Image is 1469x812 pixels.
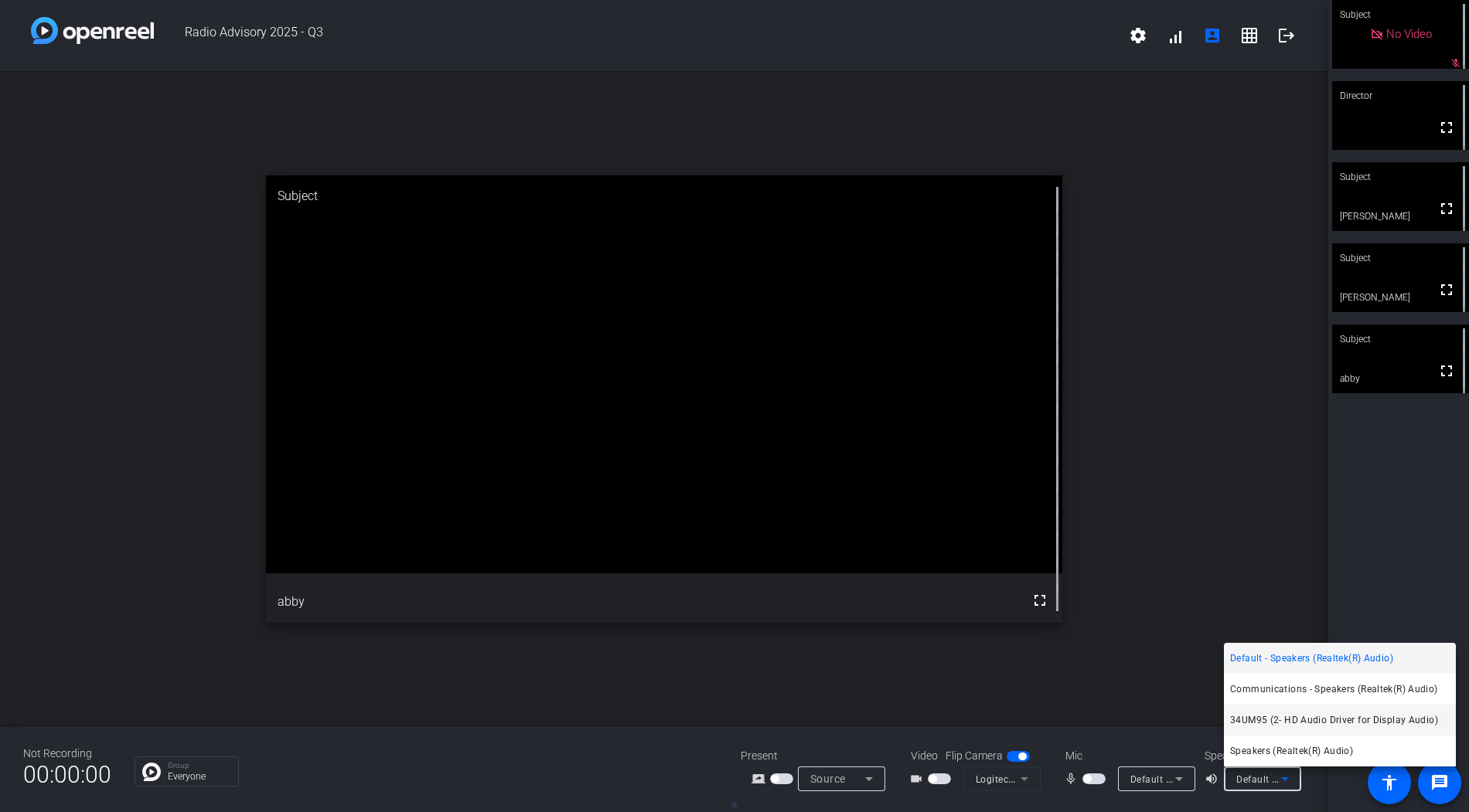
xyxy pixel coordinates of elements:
span: ▲ [729,797,741,810]
span: Communications - Speakers (Realtek(R) Audio) [1230,680,1438,698]
span: 34UM95 (2- HD Audio Driver for Display Audio) [1230,711,1438,729]
span: Default - Speakers (Realtek(R) Audio) [1230,649,1393,668]
span: Speakers (Realtek(R) Audio) [1230,742,1353,760]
